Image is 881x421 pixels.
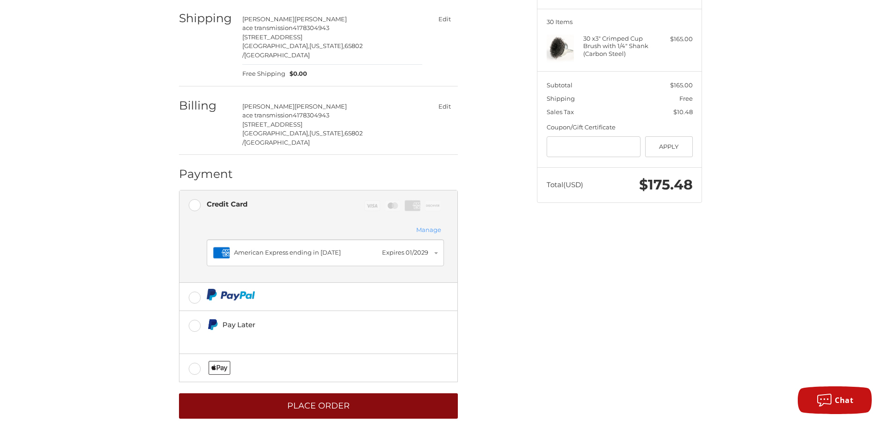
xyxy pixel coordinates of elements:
[413,225,444,235] button: Manage
[295,15,347,23] span: [PERSON_NAME]
[293,111,329,119] span: 4178304943
[382,248,428,257] div: Expires 01/2029
[242,42,363,59] span: 65802 /
[583,35,654,57] h4: 30 x 3" Crimped Cup Brush with 1/4" Shank (Carbon Steel)
[645,136,693,157] button: Apply
[207,319,218,330] img: Pay Later icon
[242,111,293,119] span: ace transmission
[222,317,394,332] div: Pay Later
[309,42,345,49] span: [US_STATE],
[242,129,363,146] span: 65802 /
[242,121,302,128] span: [STREET_ADDRESS]
[234,248,377,257] div: American Express ending in [DATE]
[431,100,458,113] button: Edit
[244,51,310,59] span: [GEOGRAPHIC_DATA]
[242,42,309,49] span: [GEOGRAPHIC_DATA],
[242,24,293,31] span: ace transmission
[242,15,295,23] span: [PERSON_NAME]
[207,239,444,266] button: American Express ending in [DATE]Expires 01/2029
[179,98,233,113] h2: Billing
[242,33,302,41] span: [STREET_ADDRESS]
[242,103,295,110] span: [PERSON_NAME]
[798,386,872,414] button: Chat
[547,95,575,102] span: Shipping
[670,81,693,89] span: $165.00
[431,12,458,26] button: Edit
[293,24,329,31] span: 4178304943
[547,123,693,132] div: Coupon/Gift Certificate
[207,289,255,300] img: PayPal icon
[295,103,347,110] span: [PERSON_NAME]
[547,18,693,25] h3: 30 Items
[547,180,583,189] span: Total (USD)
[547,81,573,89] span: Subtotal
[309,129,345,137] span: [US_STATE],
[179,167,233,181] h2: Payment
[207,196,247,212] div: Credit Card
[179,393,458,419] button: Place Order
[639,176,693,193] span: $175.48
[835,395,853,405] span: Chat
[547,108,574,116] span: Sales Tax
[679,95,693,102] span: Free
[207,334,394,342] iframe: PayPal Message 1
[656,35,693,44] div: $165.00
[242,69,285,79] span: Free Shipping
[673,108,693,116] span: $10.48
[244,139,310,146] span: [GEOGRAPHIC_DATA]
[209,361,230,375] img: Applepay icon
[285,69,308,79] span: $0.00
[242,129,309,137] span: [GEOGRAPHIC_DATA],
[547,136,641,157] input: Gift Certificate or Coupon Code
[179,11,233,25] h2: Shipping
